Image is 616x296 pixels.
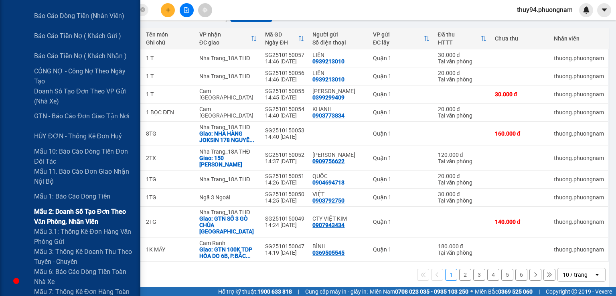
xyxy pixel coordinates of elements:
[34,191,110,201] span: Mẫu 1: Báo cáo dòng tiền
[265,88,304,94] div: SG2510150055
[198,3,212,17] button: aim
[554,194,604,201] div: thuong.phuongnam
[146,39,191,46] div: Ghi chú
[459,269,471,281] button: 2
[199,155,257,168] div: Giao: 150 TRẦN NGUYÊN HÃN
[265,152,304,158] div: SG2510150052
[146,55,191,61] div: 1 T
[554,176,604,182] div: thuong.phuongnam
[495,130,546,137] div: 160.000 đ
[312,222,344,228] div: 0907943434
[146,73,191,79] div: 1 T
[312,173,365,179] div: QUỐC
[438,106,487,112] div: 20.000 đ
[445,269,457,281] button: 1
[511,5,579,15] span: thuy94.phuongnam
[438,58,487,65] div: Tại văn phòng
[265,158,304,164] div: 14:37 [DATE]
[34,267,134,287] span: Mẫu 6: Báo cáo dòng tiền toàn nhà xe
[312,31,365,38] div: Người gửi
[434,28,491,49] th: Toggle SortBy
[199,148,257,155] div: Nha Trang_18A THĐ
[312,39,365,46] div: Số điện thoại
[265,173,304,179] div: SG2510150051
[34,131,122,141] span: HỦY ĐƠN - Thống kê đơn huỷ
[265,76,304,83] div: 14:46 [DATE]
[195,28,261,49] th: Toggle SortBy
[601,6,608,14] span: caret-down
[438,191,487,197] div: 30.000 đ
[438,39,480,46] div: HTTT
[34,166,134,187] span: Mẫu 11. Báo cáo đơn giao nhận nội bộ
[146,109,191,116] div: 1 BỌC ĐEN
[146,194,191,201] div: 1TG
[199,194,257,201] div: Ngã 3 Ngoài
[438,158,487,164] div: Tại văn phòng
[265,215,304,222] div: SG2510150049
[265,127,304,134] div: SG2510150053
[199,240,257,246] div: Cam Ranh
[373,176,430,182] div: Quận 1
[554,155,604,161] div: thuong.phuongnam
[161,3,175,17] button: plus
[265,52,304,58] div: SG2510150057
[373,155,430,161] div: Quận 1
[438,179,487,186] div: Tại văn phòng
[146,91,191,97] div: 1 T
[184,7,189,13] span: file-add
[265,179,304,186] div: 14:26 [DATE]
[265,134,304,140] div: 14:40 [DATE]
[199,31,251,38] div: VP nhận
[312,88,365,94] div: THÙY DƯƠNG
[370,287,468,296] span: Miền Nam
[146,246,191,253] div: 1K MÁY
[438,197,487,204] div: Tại văn phòng
[140,7,145,12] span: close-circle
[554,73,604,79] div: thuong.phuongnam
[199,246,257,259] div: Giao: GTN 100K TDP HÒA DO 6B, P.BẮC CAM RANH
[265,70,304,76] div: SG2510150056
[265,31,298,38] div: Mã GD
[249,137,254,143] span: ...
[199,176,257,182] div: Nha Trang_18A THĐ
[515,269,527,281] button: 6
[554,109,604,116] div: thuong.phuongnam
[312,179,344,186] div: 0904694718
[554,130,604,137] div: thuong.phuongnam
[563,271,588,279] div: 10 / trang
[395,288,468,295] strong: 0708 023 035 - 0935 103 250
[438,76,487,83] div: Tại văn phòng
[373,91,430,97] div: Quận 1
[312,112,344,119] div: 0903773834
[473,269,485,281] button: 3
[34,86,134,106] span: Doanh số tạo đơn theo VP gửi (nhà xe)
[34,146,134,166] span: Mẫu 10: Báo cáo dòng tiền đơn đối tác
[265,243,304,249] div: SG2510150047
[312,197,344,204] div: 0903792750
[312,76,344,83] div: 0939213010
[571,289,577,294] span: copyright
[498,288,533,295] strong: 0369 525 060
[34,247,134,267] span: Mẫu 3: Thống kê doanh thu theo tuyến - chuyến
[373,246,430,253] div: Quận 1
[312,70,365,76] div: LIÊN
[312,152,365,158] div: QUANG VŨ
[597,3,611,17] button: caret-down
[594,272,600,278] svg: open
[146,219,191,225] div: 2TG
[146,176,191,182] div: 1TG
[539,287,540,296] span: |
[373,73,430,79] div: Quận 1
[487,269,499,281] button: 4
[265,94,304,101] div: 14:45 [DATE]
[265,39,298,46] div: Ngày ĐH
[583,6,590,14] img: icon-new-feature
[199,55,257,61] div: Nha Trang_18A THĐ
[312,215,365,222] div: CTY VIỆT KIM
[475,287,533,296] span: Miền Bắc
[373,39,423,46] div: ĐC lấy
[199,124,257,130] div: Nha Trang_18A THĐ
[438,249,487,256] div: Tại văn phòng
[554,91,604,97] div: thuong.phuongnam
[369,28,434,49] th: Toggle SortBy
